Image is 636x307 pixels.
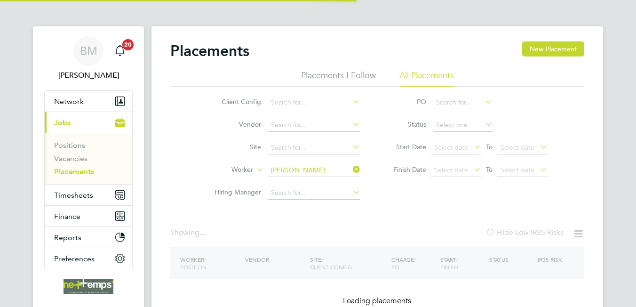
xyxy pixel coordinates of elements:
[207,188,261,196] label: Hiring Manager
[44,70,133,81] span: Brooke Morley
[485,228,564,237] label: Hide Low IR35 Risks
[501,166,534,174] span: Select date
[384,120,426,129] label: Status
[54,212,80,221] span: Finance
[199,228,205,237] span: ...
[384,143,426,151] label: Start Date
[54,254,95,263] span: Preferences
[434,166,468,174] span: Select date
[301,70,376,87] li: Placements I Follow
[207,120,261,129] label: Vendor
[434,143,468,152] span: Select date
[45,206,132,226] button: Finance
[54,154,87,163] a: Vacancies
[44,36,133,81] a: BM[PERSON_NAME]
[170,41,249,60] h2: Placements
[45,112,132,133] button: Jobs
[111,36,129,66] a: 20
[54,141,85,150] a: Positions
[45,185,132,205] button: Timesheets
[45,248,132,269] button: Preferences
[199,165,253,175] label: Worker
[44,279,133,294] a: Go to home page
[45,227,132,248] button: Reports
[433,96,493,109] input: Search for...
[54,167,94,176] a: Placements
[501,143,534,152] span: Select date
[522,41,584,57] button: New Placement
[483,141,495,153] span: To
[207,97,261,106] label: Client Config
[54,118,71,127] span: Jobs
[45,91,132,112] button: Network
[54,233,81,242] span: Reports
[268,96,360,109] input: Search for...
[268,141,360,154] input: Search for...
[170,228,207,238] div: Showing
[268,186,360,200] input: Search for...
[268,119,360,132] input: Search for...
[207,143,261,151] label: Site
[399,70,454,87] li: All Placements
[45,133,132,184] div: Jobs
[433,119,493,132] input: Select one
[64,279,113,294] img: net-temps-logo-retina.png
[483,163,495,176] span: To
[268,164,360,177] input: Search for...
[384,165,426,174] label: Finish Date
[384,97,426,106] label: PO
[122,39,134,50] span: 20
[54,191,93,200] span: Timesheets
[80,45,97,57] span: BM
[54,97,84,106] span: Network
